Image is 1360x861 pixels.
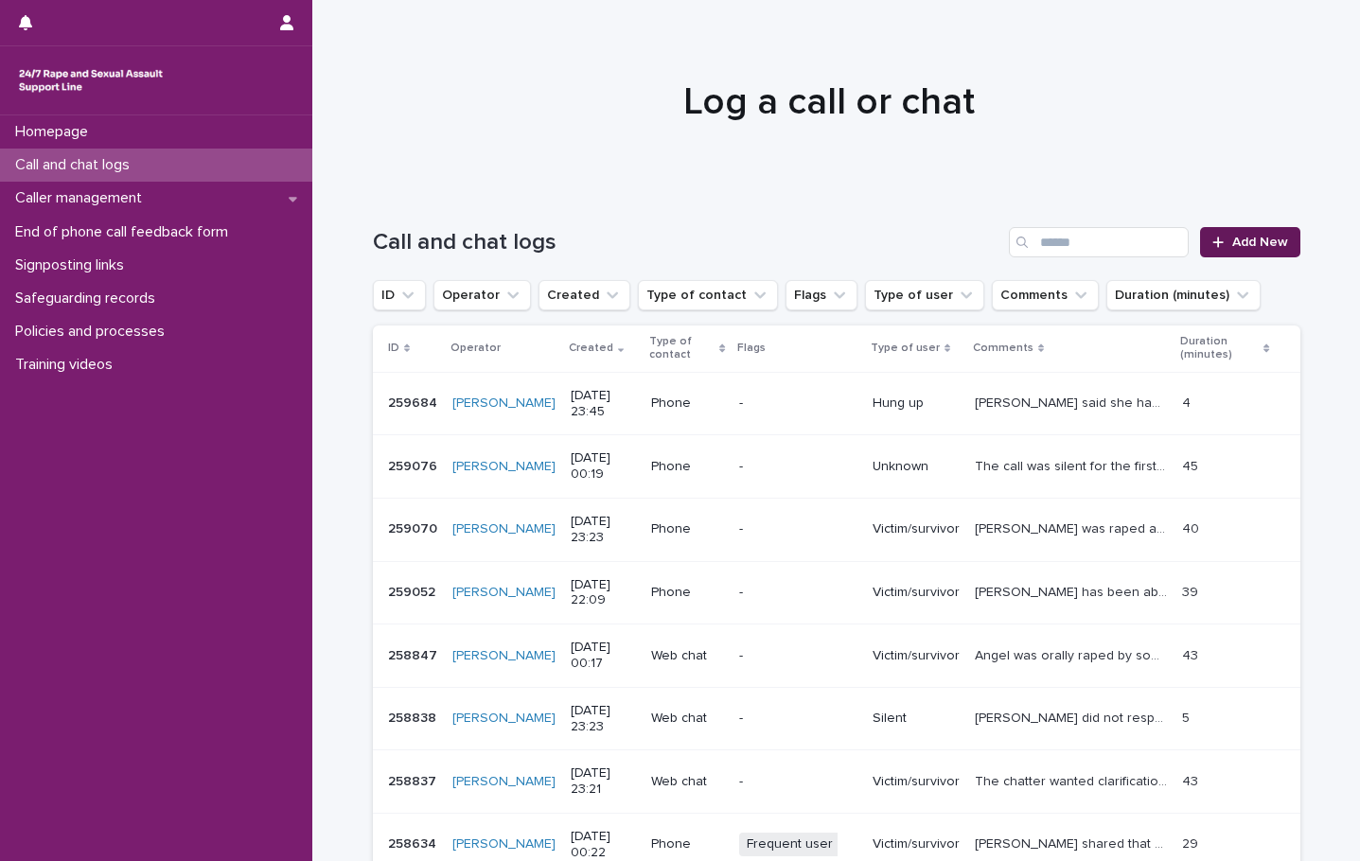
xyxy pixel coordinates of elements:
[1106,280,1261,310] button: Duration (minutes)
[433,280,531,310] button: Operator
[571,703,636,735] p: [DATE] 23:23
[739,833,840,856] span: Frequent user
[373,280,426,310] button: ID
[1182,581,1202,601] p: 39
[388,833,440,852] p: 258634
[739,648,857,664] p: -
[452,648,556,664] a: [PERSON_NAME]
[739,395,857,412] p: -
[452,395,556,412] a: [PERSON_NAME]
[373,435,1300,499] tr: 259076259076 [PERSON_NAME] [DATE] 00:19Phone-UnknownThe call was silent for the first few minutes...
[373,687,1300,750] tr: 258838258838 [PERSON_NAME] [DATE] 23:23Web chat-Silent[PERSON_NAME] did not respond to messages a...
[651,459,724,475] p: Phone
[651,711,724,727] p: Web chat
[786,280,857,310] button: Flags
[8,123,103,141] p: Homepage
[365,79,1293,125] h1: Log a call or chat
[539,280,630,310] button: Created
[975,392,1172,412] p: Kirsty said she hadn't called us before and shared that she has been having thoughts about harmin...
[388,644,441,664] p: 258847
[865,280,984,310] button: Type of user
[373,229,1002,256] h1: Call and chat logs
[873,774,960,790] p: Victim/survivor
[388,392,441,412] p: 259684
[737,338,766,359] p: Flags
[873,648,960,664] p: Victim/survivor
[873,395,960,412] p: Hung up
[739,711,857,727] p: -
[638,280,778,310] button: Type of contact
[1182,707,1193,727] p: 5
[373,561,1300,624] tr: 259052259052 [PERSON_NAME] [DATE] 22:09Phone-Victim/survivor[PERSON_NAME] has been abused by a cl...
[452,585,556,601] a: [PERSON_NAME]
[571,514,636,546] p: [DATE] 23:23
[975,644,1172,664] p: Angel was orally raped by someone when she was asleep. Discussed Angel's options and signposted h...
[649,331,715,366] p: Type of contact
[1182,833,1202,852] p: 29
[571,450,636,483] p: [DATE] 00:19
[8,290,170,307] p: Safeguarding records
[873,459,960,475] p: Unknown
[452,711,556,727] a: [PERSON_NAME]
[1182,518,1203,537] p: 40
[388,455,441,475] p: 259076
[975,833,1172,852] p: Kirsty shared that she has been struggling to keep herself safe. During the call, Kirsty had mult...
[975,707,1172,727] p: Chatter did not respond to messages and then disconnected the chat.
[739,774,857,790] p: -
[452,774,556,790] a: [PERSON_NAME]
[373,750,1300,814] tr: 258837258837 [PERSON_NAME] [DATE] 23:21Web chat-Victim/survivorThe chatter wanted clarification a...
[1182,455,1202,475] p: 45
[739,459,857,475] p: -
[571,577,636,609] p: [DATE] 22:09
[1009,227,1189,257] input: Search
[452,459,556,475] a: [PERSON_NAME]
[388,338,399,359] p: ID
[373,372,1300,435] tr: 259684259684 [PERSON_NAME] [DATE] 23:45Phone-Hung up[PERSON_NAME] said she hadn't called us befor...
[739,521,857,537] p: -
[571,640,636,672] p: [DATE] 00:17
[1200,227,1299,257] a: Add New
[388,518,441,537] p: 259070
[8,156,145,174] p: Call and chat logs
[975,770,1172,790] p: The chatter wanted clarification around whether her experience would be considered rape before sh...
[373,498,1300,561] tr: 259070259070 [PERSON_NAME] [DATE] 23:23Phone-Victim/survivor[PERSON_NAME] was raped a few days ag...
[873,521,960,537] p: Victim/survivor
[8,356,128,374] p: Training videos
[873,711,960,727] p: Silent
[975,518,1172,537] p: Liz was raped a few days ago by a stranger when out walking alone. She is currently 8 weeks pregn...
[569,338,613,359] p: Created
[651,585,724,601] p: Phone
[8,256,139,274] p: Signposting links
[651,774,724,790] p: Web chat
[1182,392,1194,412] p: 4
[651,648,724,664] p: Web chat
[571,765,636,798] p: [DATE] 23:21
[452,836,556,852] a: [PERSON_NAME]
[571,829,636,861] p: [DATE] 00:22
[975,455,1172,475] p: The call was silent for the first few minutes. The caller explained that she had been having a fl...
[992,280,1099,310] button: Comments
[8,223,243,241] p: End of phone call feedback form
[871,338,940,359] p: Type of user
[571,388,636,420] p: [DATE] 23:45
[452,521,556,537] a: [PERSON_NAME]
[651,836,724,852] p: Phone
[8,189,157,207] p: Caller management
[1182,770,1202,790] p: 43
[373,624,1300,688] tr: 258847258847 [PERSON_NAME] [DATE] 00:17Web chat-Victim/survivorAngel was orally raped by someone ...
[973,338,1033,359] p: Comments
[388,707,440,727] p: 258838
[975,581,1172,601] p: JJ has been abused by a close family friend since he was a child and raped by them since the age ...
[8,323,180,341] p: Policies and processes
[450,338,501,359] p: Operator
[739,585,857,601] p: -
[873,836,960,852] p: Victim/survivor
[651,521,724,537] p: Phone
[15,61,167,99] img: rhQMoQhaT3yELyF149Cw
[1182,644,1202,664] p: 43
[1180,331,1259,366] p: Duration (minutes)
[873,585,960,601] p: Victim/survivor
[388,770,440,790] p: 258837
[651,395,724,412] p: Phone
